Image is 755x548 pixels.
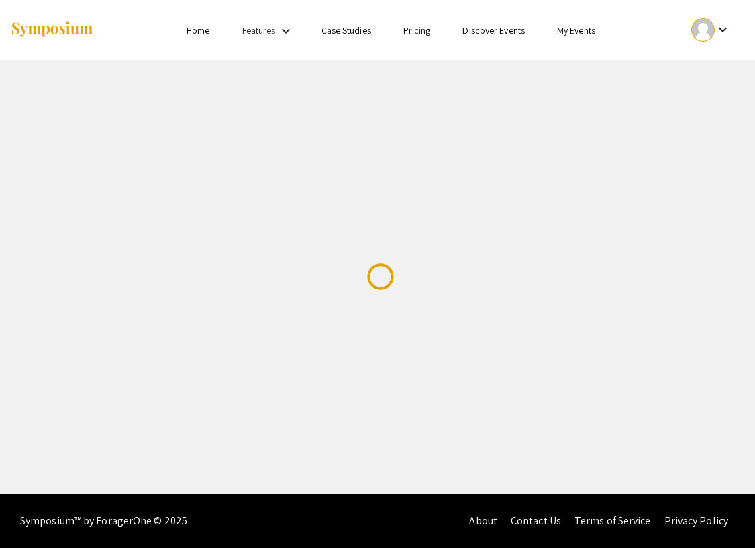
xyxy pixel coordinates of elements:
[557,24,595,36] a: My Events
[321,24,371,36] a: Case Studies
[715,21,731,38] mat-icon: Expand account dropdown
[10,21,94,39] img: Symposium by ForagerOne
[20,494,187,548] div: Symposium™ by ForagerOne © 2025
[677,15,745,45] button: Expand account dropdown
[462,24,525,36] a: Discover Events
[511,514,561,528] a: Contact Us
[574,514,651,528] a: Terms of Service
[469,514,497,528] a: About
[664,514,728,528] a: Privacy Policy
[242,24,276,36] a: Features
[187,24,209,36] a: Home
[403,24,431,36] a: Pricing
[278,23,294,39] mat-icon: Expand Features list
